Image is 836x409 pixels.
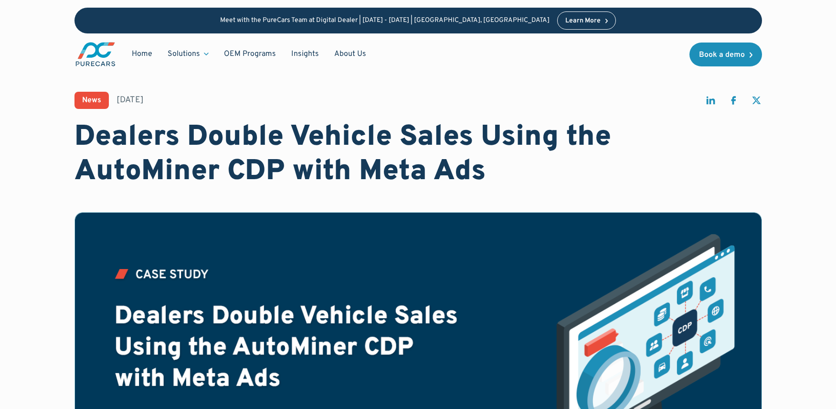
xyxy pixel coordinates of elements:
a: Learn More [557,11,616,30]
a: Book a demo [689,43,762,66]
div: Book a demo [699,51,745,59]
h1: Dealers Double Vehicle Sales Using the AutoMiner CDP with Meta Ads [74,120,762,189]
div: Solutions [160,45,216,63]
p: Meet with the PureCars Team at Digital Dealer | [DATE] - [DATE] | [GEOGRAPHIC_DATA], [GEOGRAPHIC_... [220,17,550,25]
a: Home [124,45,160,63]
a: main [74,41,116,67]
a: share on facebook [728,95,739,110]
a: About Us [327,45,374,63]
div: Learn More [565,18,601,24]
a: share on twitter [751,95,762,110]
img: purecars logo [74,41,116,67]
div: Solutions [168,49,200,59]
div: [DATE] [116,94,144,106]
div: News [82,97,101,104]
a: Insights [284,45,327,63]
a: OEM Programs [216,45,284,63]
a: share on linkedin [705,95,716,110]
